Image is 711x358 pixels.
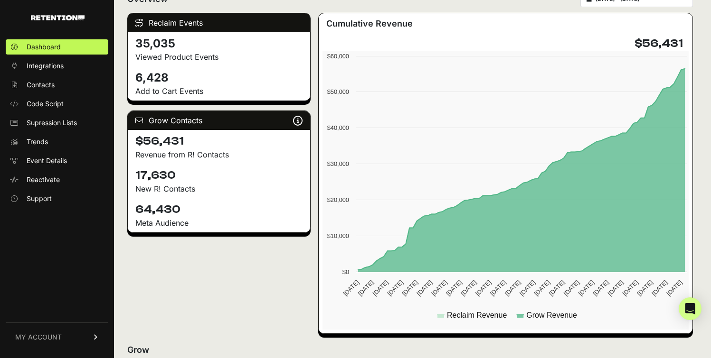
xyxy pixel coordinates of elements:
[6,77,108,92] a: Contacts
[15,332,62,342] span: MY ACCOUNT
[562,279,581,297] text: [DATE]
[548,279,566,297] text: [DATE]
[621,279,640,297] text: [DATE]
[386,279,405,297] text: [DATE]
[6,322,108,351] a: MY ACCOUNT
[460,279,478,297] text: [DATE]
[577,279,596,297] text: [DATE]
[607,279,625,297] text: [DATE]
[135,183,303,194] p: New R! Contacts
[6,172,108,187] a: Reactivate
[31,15,85,20] img: Retention.com
[357,279,375,297] text: [DATE]
[27,156,67,165] span: Event Details
[445,279,464,297] text: [DATE]
[327,160,349,167] text: $30,000
[503,279,522,297] text: [DATE]
[533,279,551,297] text: [DATE]
[27,118,77,128] span: Supression Lists
[6,39,108,55] a: Dashboard
[27,42,61,52] span: Dashboard
[6,115,108,130] a: Supression Lists
[6,58,108,73] a: Integrations
[401,279,419,297] text: [DATE]
[592,279,610,297] text: [DATE]
[430,279,449,297] text: [DATE]
[27,99,64,109] span: Code Script
[127,343,693,357] h2: Grow
[342,279,360,297] text: [DATE]
[135,149,303,160] p: Revenue from R! Contacts
[327,232,349,239] text: $10,000
[6,96,108,111] a: Code Script
[327,88,349,95] text: $50,000
[636,279,654,297] text: [DATE]
[651,279,669,297] text: [DATE]
[635,36,683,51] h4: $56,431
[327,124,349,131] text: $40,000
[326,17,413,30] h3: Cumulative Revenue
[135,217,303,229] div: Meta Audience
[135,36,303,51] h4: 35,035
[6,134,108,149] a: Trends
[135,168,303,183] h4: 17,630
[135,134,303,149] h4: $56,431
[128,111,310,130] div: Grow Contacts
[135,70,303,85] h4: 6,428
[447,311,507,319] text: Reclaim Revenue
[679,297,702,320] div: Open Intercom Messenger
[327,53,349,60] text: $60,000
[489,279,507,297] text: [DATE]
[27,175,60,184] span: Reactivate
[474,279,493,297] text: [DATE]
[128,13,310,32] div: Reclaim Events
[27,61,64,71] span: Integrations
[27,194,52,203] span: Support
[327,196,349,203] text: $20,000
[27,137,48,147] span: Trends
[6,191,108,206] a: Support
[371,279,390,297] text: [DATE]
[27,80,55,90] span: Contacts
[135,51,303,63] p: Viewed Product Events
[135,85,303,97] p: Add to Cart Events
[6,153,108,168] a: Event Details
[665,279,684,297] text: [DATE]
[342,268,349,275] text: $0
[527,311,578,319] text: Grow Revenue
[518,279,537,297] text: [DATE]
[416,279,434,297] text: [DATE]
[135,202,303,217] h4: 64,430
